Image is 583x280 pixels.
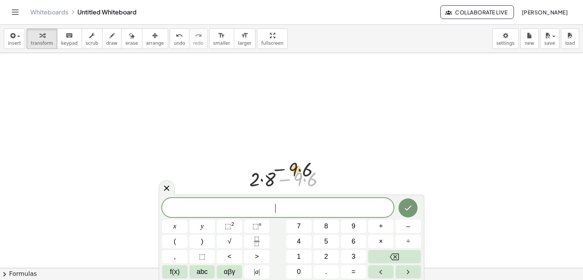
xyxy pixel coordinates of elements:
button: 9 [341,220,366,233]
button: keyboardkeypad [57,28,82,49]
span: 8 [324,221,328,231]
span: 5 [324,236,328,247]
button: Placeholder [189,250,215,263]
button: [PERSON_NAME] [515,5,574,19]
button: load [561,28,579,49]
button: Minus [395,220,421,233]
button: Fraction [244,235,269,248]
span: redo [193,41,203,46]
span: erase [125,41,138,46]
span: 1 [297,252,301,262]
button: insert [4,28,25,49]
span: ( [174,236,176,247]
span: save [544,41,555,46]
i: redo [195,31,202,40]
button: Divide [395,235,421,248]
span: y [201,221,204,231]
button: Square root [217,235,242,248]
button: transform [27,28,57,49]
span: × [379,236,383,247]
span: f(x) [170,267,180,277]
span: 0 [297,267,301,277]
span: a [254,267,260,277]
span: , [174,252,176,262]
span: 6 [351,236,355,247]
span: load [565,41,575,46]
i: undo [176,31,183,40]
span: 3 [351,252,355,262]
button: Greek alphabet [217,265,242,278]
button: Times [368,235,394,248]
i: keyboard [66,31,73,40]
button: Backspace [368,250,421,263]
button: undoundo [170,28,189,49]
sup: n [259,221,262,227]
span: αβγ [224,267,235,277]
span: 4 [297,236,301,247]
button: ( [162,235,188,248]
button: erase [121,28,142,49]
span: settings [496,41,515,46]
button: Squared [217,220,242,233]
span: – [406,221,410,231]
i: format_size [218,31,225,40]
button: Alphabet [189,265,215,278]
span: = [351,267,356,277]
button: Equals [341,265,366,278]
span: < [227,252,232,262]
button: Absolute value [244,265,269,278]
button: , [162,250,188,263]
span: | [254,268,255,275]
button: y [189,220,215,233]
button: 7 [286,220,312,233]
button: scrub [82,28,102,49]
span: ⬚ [199,252,205,262]
button: new [520,28,539,49]
span: undo [174,41,185,46]
button: Left arrow [368,265,394,278]
button: format_sizesmaller [209,28,234,49]
button: 1 [286,250,312,263]
span: Collaborate Live [447,9,507,16]
button: arrange [142,28,168,49]
span: abc [197,267,208,277]
span: 9 [351,221,355,231]
button: 3 [341,250,366,263]
span: keypad [61,41,78,46]
button: 4 [286,235,312,248]
button: Toggle navigation [9,6,21,18]
button: . [314,265,339,278]
span: insert [8,41,21,46]
button: 2 [314,250,339,263]
button: 0 [286,265,312,278]
i: format_size [241,31,248,40]
button: ) [189,235,215,248]
button: 5 [314,235,339,248]
span: arrange [146,41,164,46]
span: ⬚ [225,222,231,230]
button: x [162,220,188,233]
span: ​ [275,204,280,213]
span: ) [201,236,203,247]
span: ÷ [407,236,410,247]
span: + [379,221,383,231]
span: ⬚ [252,222,259,230]
span: 2 [324,252,328,262]
button: fullscreen [257,28,287,49]
button: Plus [368,220,394,233]
button: Greater than [244,250,269,263]
span: 7 [297,221,301,231]
sup: 2 [231,221,234,227]
button: format_sizelarger [234,28,255,49]
button: Done [399,198,418,217]
span: scrub [86,41,98,46]
button: draw [102,28,122,49]
span: fullscreen [261,41,283,46]
button: 8 [314,220,339,233]
span: new [525,41,534,46]
button: settings [492,28,519,49]
button: Superscript [244,220,269,233]
span: larger [238,41,251,46]
span: draw [106,41,118,46]
span: √ [228,236,232,247]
